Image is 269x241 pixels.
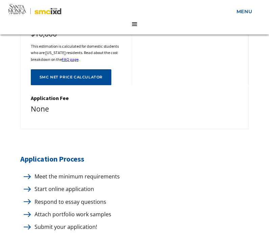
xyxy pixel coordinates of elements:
div: None [31,103,125,115]
address: menu [125,14,145,34]
a: SMC net price calculator [31,69,111,85]
img: Santa Monica College - SMC IxD logo [8,4,61,19]
h6: This estimation is calculated for domestic students who are [US_STATE] residents. Read about the ... [31,43,125,63]
div: SMC net price calculator [40,75,103,79]
p: Submit your application! [31,222,97,232]
p: Meet the minimum requirements [31,172,120,181]
a: menu [233,5,255,18]
p: Respond to essay questions [31,197,106,207]
h5: Application Fee [31,95,125,101]
h5: Application Process [20,153,249,165]
p: Attach portfolio work samples [31,210,111,219]
p: Start online application [31,185,94,194]
a: FAQ page [62,57,79,62]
